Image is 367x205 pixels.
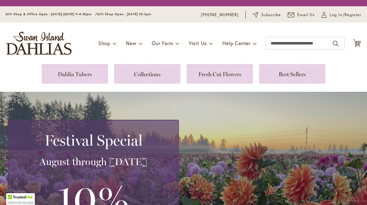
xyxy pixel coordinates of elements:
span: Email Us [297,12,315,18]
h2: Festival Special [16,132,171,149]
a: Subscribe [253,12,281,18]
span: Visit Us [189,40,207,46]
a: [PHONE_NUMBER] [201,12,239,18]
a: Log In/Register [322,12,361,18]
span: Our Farm [152,40,173,46]
a: store logo [6,32,72,55]
span: Help Center [222,40,251,46]
span: Gift Shop & Office Open - [DATE]-[DATE] 9-4:30pm / [6,12,97,16]
button: Search [333,39,338,49]
h3: August through [DATE] [16,156,171,168]
span: Shop [98,40,110,46]
span: Log In/Register [330,12,361,18]
a: Email Us [288,12,315,18]
span: Gift Shop Open - [DATE] 10-3pm [97,12,151,16]
span: Subscribe [261,12,281,18]
span: New [126,40,136,46]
